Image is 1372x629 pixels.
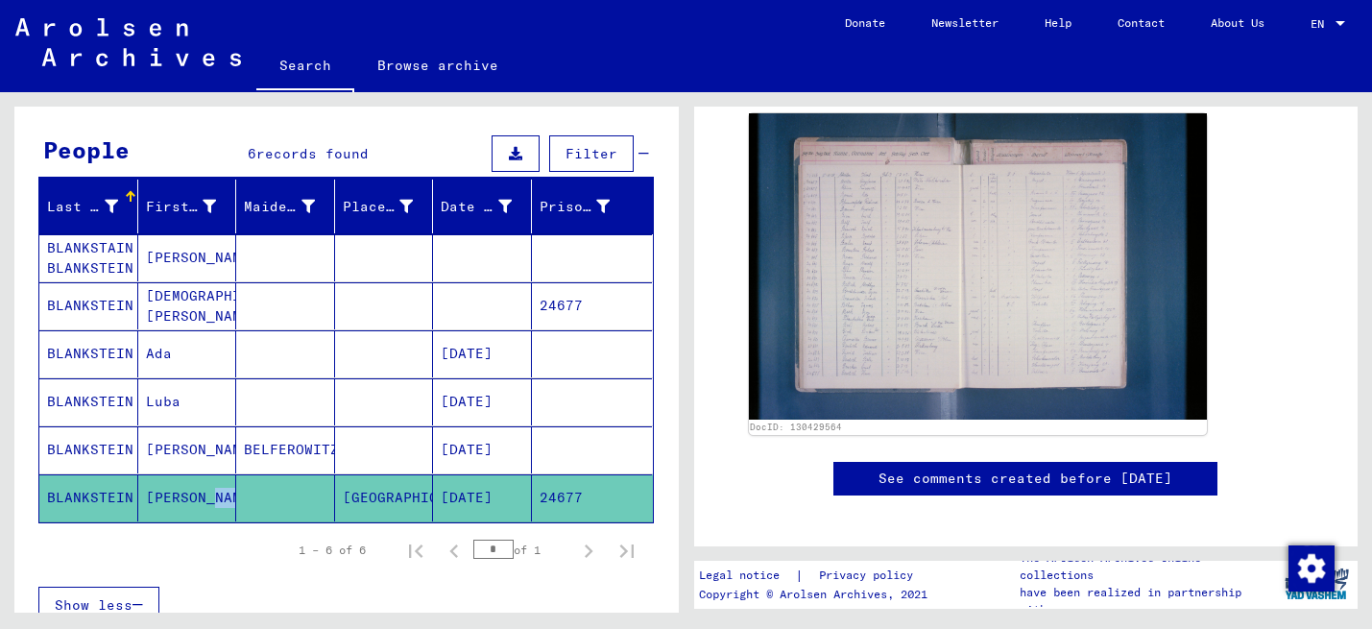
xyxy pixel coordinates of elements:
[138,180,237,233] mat-header-cell: First Name
[138,330,237,377] mat-cell: Ada
[1288,544,1334,591] div: Zustimmung ändern
[1311,16,1324,31] mat-select-trigger: EN
[532,282,653,329] mat-cell: 24677
[146,197,217,217] div: First Name
[248,145,256,162] span: 6
[55,596,132,614] span: Show less
[699,586,936,603] p: Copyright © Arolsen Archives, 2021
[39,474,138,521] mat-cell: BLANKSTEIN
[138,426,237,473] mat-cell: [PERSON_NAME]
[608,531,646,569] button: Last page
[343,191,438,222] div: Place of Birth
[39,180,138,233] mat-header-cell: Last Name
[441,191,536,222] div: Date of Birth
[236,180,335,233] mat-header-cell: Maiden Name
[804,566,936,586] a: Privacy policy
[540,191,635,222] div: Prisoner #
[473,541,569,559] div: of 1
[343,197,414,217] div: Place of Birth
[750,422,842,432] a: DocID: 130429564
[540,197,611,217] div: Prisoner #
[433,474,532,521] mat-cell: [DATE]
[138,378,237,425] mat-cell: Luba
[236,426,335,473] mat-cell: BELFEROWITZS
[299,542,366,559] div: 1 – 6 of 6
[879,469,1172,489] a: See comments created before [DATE]
[138,234,237,281] mat-cell: [PERSON_NAME]
[433,378,532,425] mat-cell: [DATE]
[441,197,512,217] div: Date of Birth
[146,191,241,222] div: First Name
[39,378,138,425] mat-cell: BLANKSTEIN
[39,282,138,329] mat-cell: BLANKSTEIN
[532,474,653,521] mat-cell: 24677
[43,133,130,167] div: People
[532,180,653,233] mat-header-cell: Prisoner #
[1281,560,1353,608] img: yv_logo.png
[39,234,138,281] mat-cell: BLANKSTAIN BLANKSTEIN
[1020,584,1274,618] p: have been realized in partnership with
[15,18,241,66] img: Arolsen_neg.svg
[397,531,435,569] button: First page
[699,566,936,586] div: |
[1288,545,1335,592] img: Zustimmung ändern
[354,42,521,88] a: Browse archive
[256,145,369,162] span: records found
[335,180,434,233] mat-header-cell: Place of Birth
[549,135,634,172] button: Filter
[433,180,532,233] mat-header-cell: Date of Birth
[433,330,532,377] mat-cell: [DATE]
[335,474,434,521] mat-cell: [GEOGRAPHIC_DATA]
[435,531,473,569] button: Previous page
[566,145,617,162] span: Filter
[244,191,339,222] div: Maiden Name
[256,42,354,92] a: Search
[1020,549,1274,584] p: The Arolsen Archives online collections
[244,197,315,217] div: Maiden Name
[699,566,795,586] a: Legal notice
[39,330,138,377] mat-cell: BLANKSTEIN
[138,474,237,521] mat-cell: [PERSON_NAME]
[569,531,608,569] button: Next page
[749,113,1208,419] img: 001.jpg
[47,197,118,217] div: Last Name
[138,282,237,329] mat-cell: [DEMOGRAPHIC_DATA][PERSON_NAME]
[39,426,138,473] mat-cell: BLANKSTEIN
[47,191,142,222] div: Last Name
[433,426,532,473] mat-cell: [DATE]
[38,587,159,623] button: Show less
